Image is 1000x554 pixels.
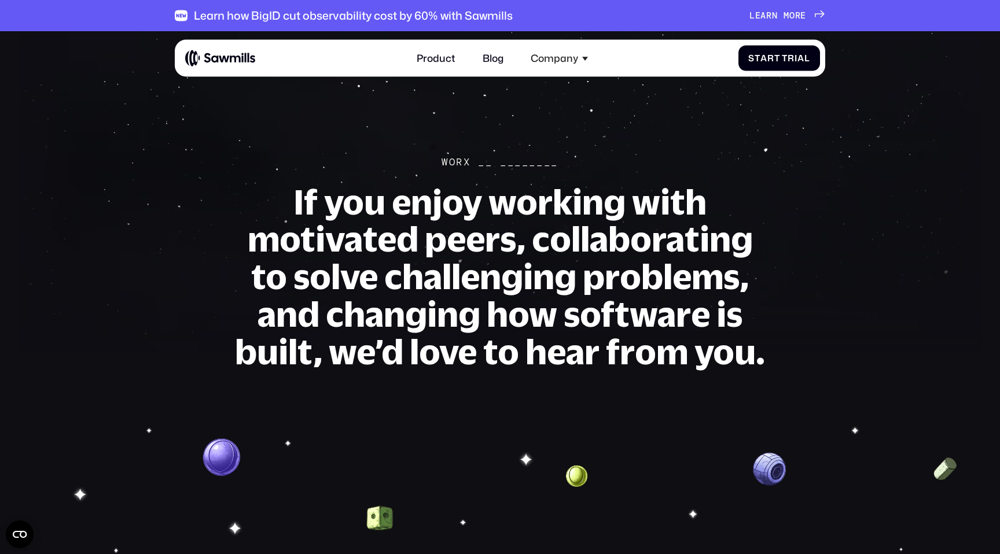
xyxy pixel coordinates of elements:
[755,10,761,21] span: e
[788,53,795,64] span: r
[804,53,810,64] span: l
[760,53,767,64] span: a
[782,53,788,64] span: T
[234,183,766,371] h1: If you enjoy working with motivated peers, collaborating to solve challenging problems, and chang...
[194,9,513,22] div: Learn how BigID cut observability cost by 60% with Sawmills
[774,53,780,64] span: t
[795,53,797,64] span: i
[749,10,755,21] span: L
[475,45,511,72] a: Blog
[784,10,789,21] span: m
[767,53,774,64] span: r
[6,520,34,548] button: Open CMP widget
[442,156,558,168] div: Worx __ ________
[772,10,778,21] span: n
[748,53,755,64] span: S
[789,10,795,21] span: o
[738,46,820,71] a: StartTrial
[795,10,801,21] span: r
[760,10,766,21] span: a
[409,45,462,72] a: Product
[531,52,578,64] div: Company
[800,10,806,21] span: e
[766,10,772,21] span: r
[523,45,595,72] div: Company
[797,53,804,64] span: a
[749,10,825,21] a: Learnmore
[755,53,760,64] span: t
